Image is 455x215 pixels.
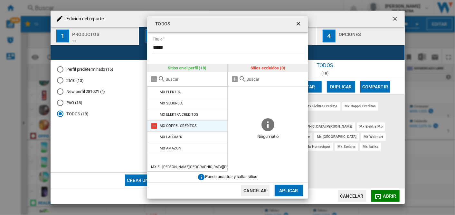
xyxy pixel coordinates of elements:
[246,77,305,82] input: Buscar
[152,21,170,27] h4: TODOS
[228,132,308,142] span: Ningún sitio
[205,174,258,179] span: Puede arrastrar y soltar sitios
[293,18,306,31] button: getI18NText('BUTTONS.CLOSE_DIALOG')
[275,185,303,196] button: Aplicar
[160,101,183,105] div: MX SUBURBIA
[151,165,250,169] div: MX EL [PERSON_NAME][GEOGRAPHIC_DATA][PERSON_NAME]
[228,64,308,72] div: Sitios excluidos (0)
[295,21,303,28] ng-md-icon: getI18NText('BUTTONS.CLOSE_DIALOG')
[160,112,198,117] div: MX ELEKTRA CREDITOS
[241,185,270,196] button: Cancelar
[150,75,158,83] md-icon: Quitar todo
[160,135,182,139] div: MX LACOMER
[231,75,239,83] md-icon: Añadir todos
[166,77,224,82] input: Buscar
[160,124,196,128] div: MX COPPEL CREDITOS
[160,90,181,94] div: MX ELEKTRA
[160,146,181,150] div: MX AMAZON
[147,64,228,72] div: Sitios en el perfil (18)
